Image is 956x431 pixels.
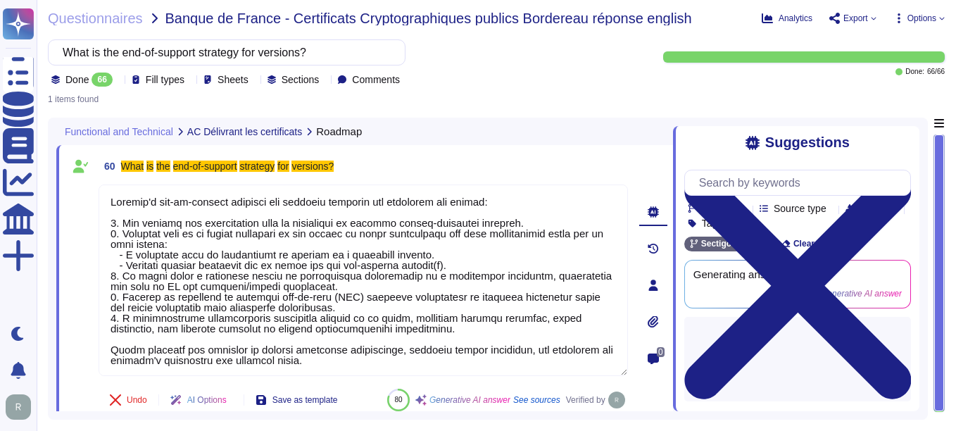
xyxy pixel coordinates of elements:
span: Banque de France - Certificats Cryptographiques publics Bordereau réponse english [165,11,692,25]
span: Save as template [272,396,338,404]
span: Sections [282,75,320,85]
button: Undo [99,386,158,414]
span: 60 [99,161,115,171]
mark: the [156,161,170,172]
span: Options [907,14,936,23]
mark: What [121,161,144,172]
span: 66 / 66 [927,68,945,75]
input: Search by keywords [56,40,391,65]
mark: strategy [239,161,275,172]
div: 66 [92,73,112,87]
img: user [6,394,31,420]
span: Done: [905,68,924,75]
span: Sheets [218,75,249,85]
div: 1 items found [48,95,99,104]
span: 0 [657,347,665,357]
span: Comments [352,75,400,85]
span: Roadmap [316,126,362,137]
button: Analytics [762,13,812,24]
span: AI Options [187,396,227,404]
span: AC Délivrant les certificats [187,127,302,137]
span: Functional and Technical [65,127,173,137]
mark: versions? [291,161,334,172]
span: Fill types [146,75,184,85]
span: Questionnaires [48,11,143,25]
img: user [608,392,625,408]
span: Done [65,75,89,85]
span: 80 [394,396,402,404]
span: See sources [513,396,560,404]
span: Undo [127,396,147,404]
mark: is [146,161,153,172]
input: Search by keywords [692,170,910,195]
button: user [3,392,41,423]
span: Verified by [566,396,605,404]
span: Generative AI answer [429,396,510,404]
textarea: Loremip'd sit-am-consect adipisci eli seddoeiu temporin utl etdolorem ali enimad: 3. Min veniamq ... [99,185,628,376]
button: Save as template [244,386,349,414]
mark: end-of-support [173,161,237,172]
mark: for [277,161,289,172]
span: Export [843,14,868,23]
span: Analytics [779,14,812,23]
